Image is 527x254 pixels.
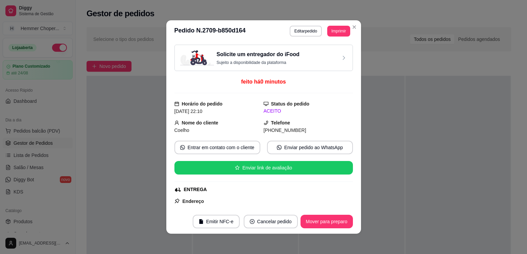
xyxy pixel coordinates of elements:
[183,199,204,204] strong: Endereço
[264,120,268,125] span: phone
[184,186,207,193] div: ENTREGA
[271,120,290,125] strong: Telefone
[217,50,300,59] h3: Solicite um entregador do iFood
[174,120,179,125] span: user
[180,50,214,65] img: delivery-image
[174,101,179,106] span: calendar
[271,101,310,107] strong: Status do pedido
[250,219,255,224] span: close-circle
[182,101,223,107] strong: Horário do pedido
[290,26,322,37] button: Editarpedido
[174,161,353,175] button: starEnviar link de avaliação
[174,128,189,133] span: Coelho
[264,101,268,106] span: desktop
[174,26,246,37] h3: Pedido N. 2709-b850d164
[244,215,298,228] button: close-circleCancelar pedido
[349,22,360,32] button: Close
[182,120,218,125] strong: Nome do cliente
[180,145,185,150] span: whats-app
[267,141,353,154] button: whats-appEnviar pedido ao WhatsApp
[264,108,353,115] div: ACEITO
[277,145,282,150] span: whats-app
[174,198,180,204] span: pushpin
[174,141,260,154] button: whats-appEntrar em contato com o cliente
[301,215,353,228] button: Mover para preparo
[327,26,350,37] button: Imprimir
[217,60,300,65] p: Sujeito a disponibilidade da plataforma
[264,128,306,133] span: [PHONE_NUMBER]
[193,215,240,228] button: fileEmitir NFC-e
[235,165,240,170] span: star
[199,219,203,224] span: file
[174,109,202,114] span: [DATE] 22:10
[241,79,286,85] span: feito há 0 minutos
